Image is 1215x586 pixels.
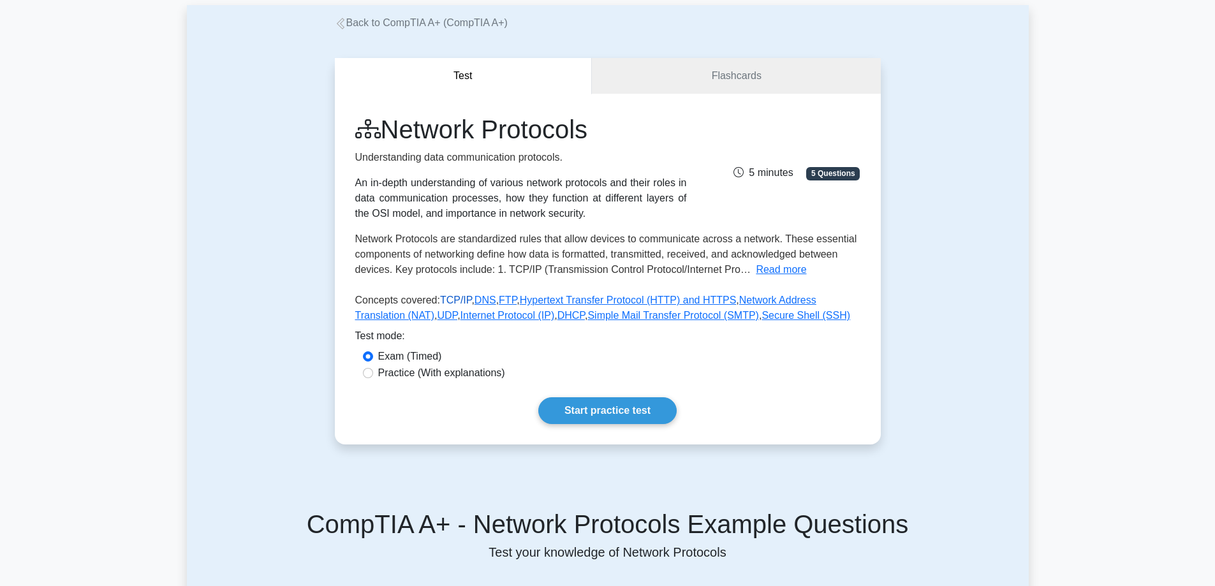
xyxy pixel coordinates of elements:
a: TCP/IP [440,295,472,305]
a: Secure Shell (SSH) [762,310,850,321]
a: DHCP [557,310,585,321]
a: Internet Protocol (IP) [460,310,555,321]
button: Read more [756,262,806,277]
span: Network Protocols are standardized rules that allow devices to communicate across a network. Thes... [355,233,857,275]
h1: Network Protocols [355,114,687,145]
a: Back to CompTIA A+ (CompTIA A+) [335,17,508,28]
a: DNS [475,295,496,305]
h5: CompTIA A+ - Network Protocols Example Questions [202,509,1013,539]
label: Exam (Timed) [378,349,442,364]
a: Flashcards [592,58,880,94]
a: FTP [499,295,517,305]
a: Simple Mail Transfer Protocol (SMTP) [587,310,759,321]
span: 5 minutes [733,167,793,178]
div: Test mode: [355,328,860,349]
a: Start practice test [538,397,677,424]
p: Understanding data communication protocols. [355,150,687,165]
div: An in-depth understanding of various network protocols and their roles in data communication proc... [355,175,687,221]
span: 5 Questions [806,167,860,180]
p: Concepts covered: , , , , , , , , , [355,293,860,328]
label: Practice (With explanations) [378,365,505,381]
button: Test [335,58,593,94]
a: UDP [437,310,457,321]
p: Test your knowledge of Network Protocols [202,545,1013,560]
a: Hypertext Transfer Protocol (HTTP) and HTTPS [520,295,737,305]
